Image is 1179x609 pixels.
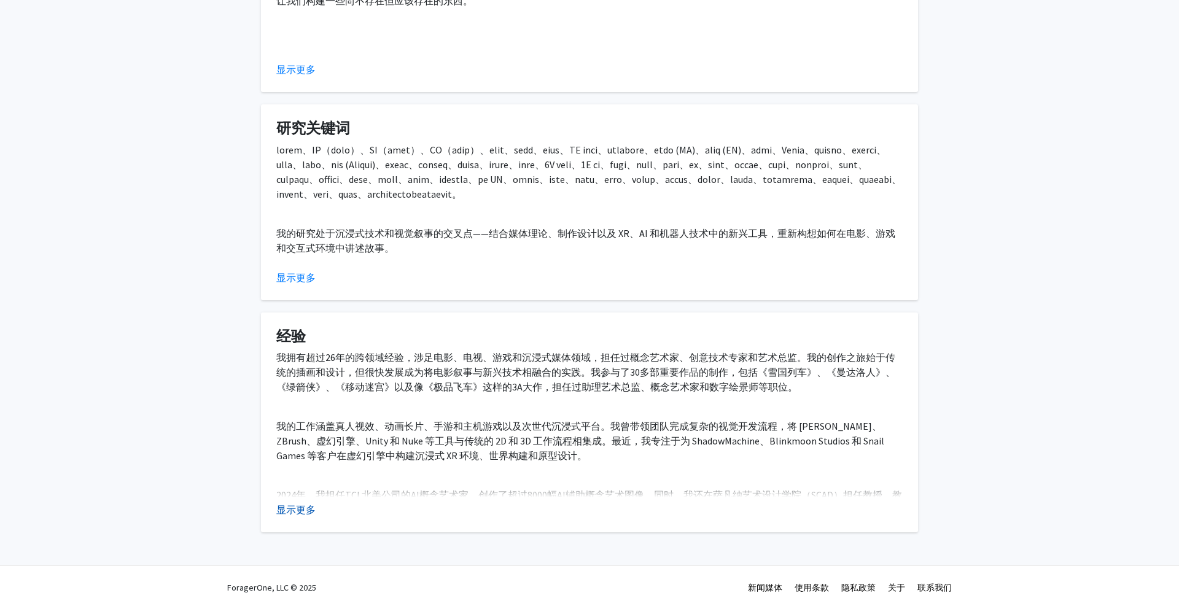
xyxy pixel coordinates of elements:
[276,270,316,285] button: 显示更多
[276,489,902,516] font: 2024年，我担任TCL北美公司的AI概念艺术家，创作了超过8000幅AI辅助概念艺术图像。同时，我还在萨凡纳艺术设计学院（SCAD）担任教授，教授数字插画、环境设计和职业发展课程，强调新兴技术...
[276,144,901,200] font: lorem、IP（dolo）、SI（amet）、CO（adip）、elit、sedd、eius、TE inci、utlabore、etdo (MA)、aliq (EN)、admi、Venia、q...
[841,582,876,593] a: 隐私政策
[276,502,316,517] button: 显示更多
[276,420,884,462] font: 我的工作涵盖真人视效、动画长片、手游和主机游戏以及次世代沉浸式平台。我曾带领团队完成复杂的视觉开发流程，将 [PERSON_NAME]、ZBrush、虚幻引擎、Unity 和 Nuke 等工具与...
[748,582,782,593] a: 新闻媒体
[276,63,316,76] font: 显示更多
[917,582,952,593] a: 联系我们
[227,582,316,593] font: ForagerOne, LLC © 2025
[276,351,895,393] font: 我拥有超过26年的跨领域经验，涉足电影、电视、游戏和沉浸式媒体领域，担任过概念艺术家、创意技术专家和艺术总监。我的创作之旅始于传统的插画和设计，但很快发展成为将电影叙事与新兴技术相融合的实践。我...
[276,62,316,77] button: 显示更多
[795,582,829,593] a: 使用条款
[276,118,350,138] font: 研究关键词
[276,327,306,346] font: 经验
[276,271,316,284] font: 显示更多
[888,582,905,593] a: 关于
[9,554,52,600] iframe: 聊天
[276,227,895,254] font: 我的研究处于沉浸式技术和视觉叙事的交叉点——结合媒体理论、制作设计以及 XR、AI 和机器人技术中的新兴工具，重新构想如何在电影、游戏和交互式环境中讲述故事。
[276,503,316,516] font: 显示更多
